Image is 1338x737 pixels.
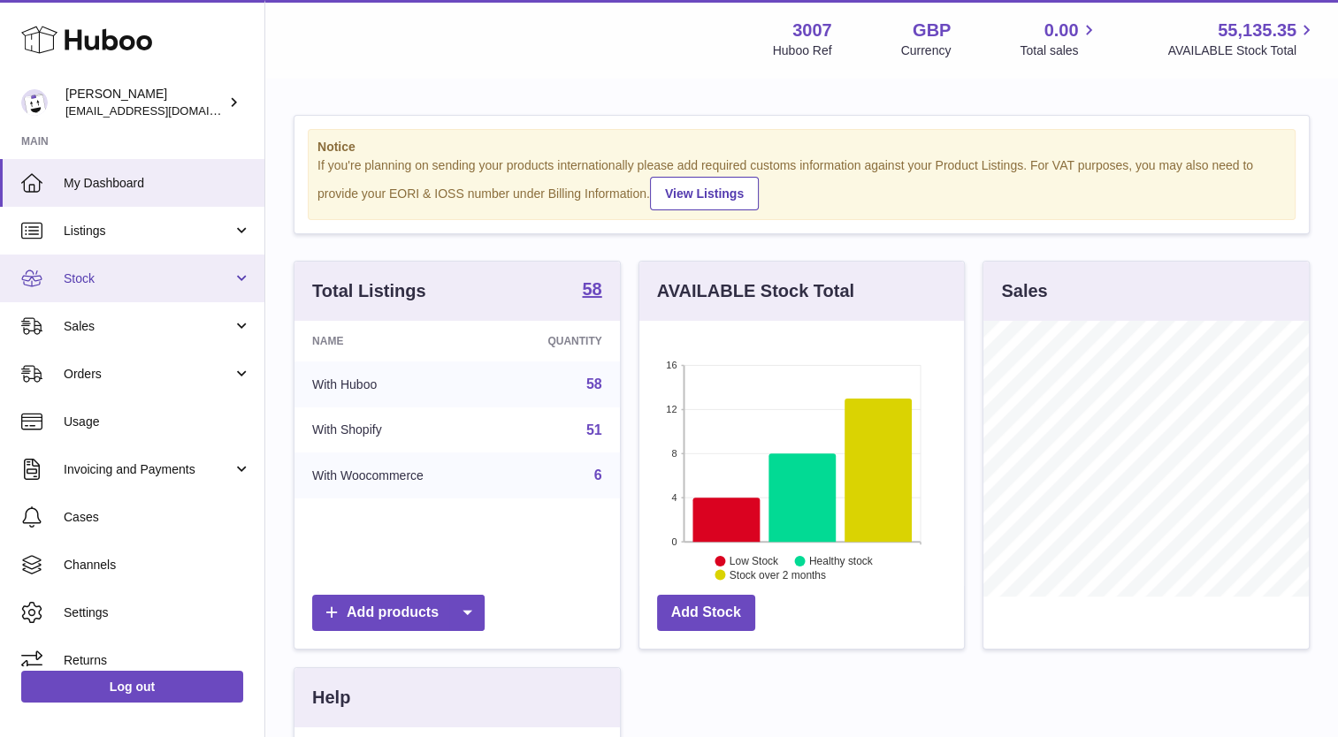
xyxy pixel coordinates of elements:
span: Channels [64,557,251,574]
span: 55,135.35 [1218,19,1296,42]
a: Log out [21,671,243,703]
a: 6 [594,467,602,482]
a: 58 [586,376,602,391]
span: AVAILABLE Stock Total [1167,42,1317,59]
text: 0 [671,536,677,547]
span: Invoicing and Payments [64,461,233,478]
div: If you're planning on sending your products internationally please add required customs informati... [317,157,1286,210]
text: Low Stock [730,555,779,567]
div: Currency [901,42,952,59]
span: Usage [64,414,251,430]
text: Healthy stock [809,555,874,567]
strong: Notice [317,139,1286,156]
td: With Huboo [294,361,496,407]
text: 4 [671,492,677,503]
h3: Sales [1001,279,1047,303]
div: Huboo Ref [773,42,832,59]
text: 16 [666,360,677,370]
h3: Help [312,686,350,710]
a: Add Stock [657,595,755,631]
img: bevmay@maysama.com [21,89,48,116]
a: 58 [582,280,601,301]
text: 8 [671,448,677,459]
a: 0.00 Total sales [1020,19,1098,59]
a: 51 [586,422,602,437]
text: 12 [666,404,677,414]
th: Quantity [496,321,619,361]
text: Stock over 2 months [730,569,826,581]
span: Settings [64,604,251,621]
th: Name [294,321,496,361]
h3: AVAILABLE Stock Total [657,279,854,303]
strong: GBP [913,19,951,42]
span: Orders [64,366,233,383]
span: My Dashboard [64,175,251,192]
a: Add products [312,595,485,631]
a: 55,135.35 AVAILABLE Stock Total [1167,19,1317,59]
strong: 3007 [792,19,832,42]
div: [PERSON_NAME] [65,86,225,119]
span: Sales [64,318,233,335]
span: Returns [64,652,251,669]
td: With Woocommerce [294,452,496,498]
span: 0.00 [1044,19,1079,42]
h3: Total Listings [312,279,426,303]
strong: 58 [582,280,601,298]
span: Stock [64,270,233,287]
td: With Shopify [294,407,496,453]
span: Total sales [1020,42,1098,59]
span: [EMAIL_ADDRESS][DOMAIN_NAME] [65,103,260,118]
span: Listings [64,223,233,239]
span: Cases [64,509,251,526]
a: View Listings [650,177,759,210]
